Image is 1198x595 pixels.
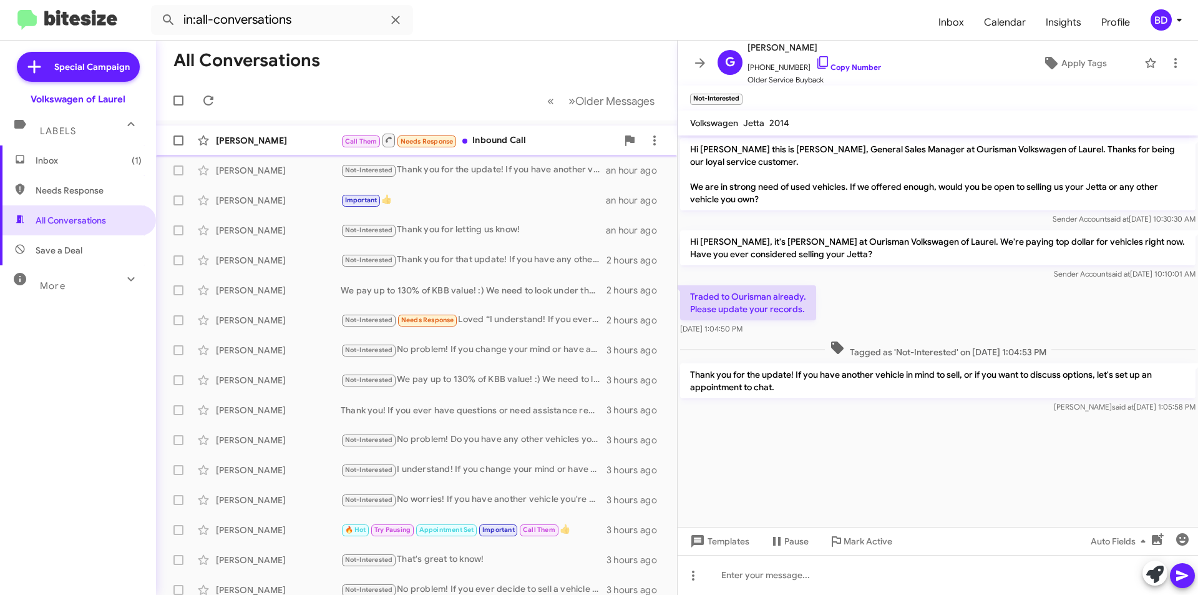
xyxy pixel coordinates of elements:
a: Inbox [928,4,974,41]
span: More [40,280,66,292]
div: [PERSON_NAME] [216,554,341,566]
span: Inbox [36,154,142,167]
nav: Page navigation example [540,88,662,114]
div: 2 hours ago [606,254,667,267]
span: Not-Interested [345,466,393,474]
span: Auto Fields [1091,530,1151,553]
button: Auto Fields [1081,530,1161,553]
small: Not-Interested [690,94,743,105]
span: G [725,52,735,72]
span: Special Campaign [54,61,130,73]
div: 3 hours ago [606,554,667,566]
span: Not-Interested [345,586,393,594]
span: « [547,93,554,109]
span: Appointment Set [419,526,474,534]
span: Needs Response [401,316,454,324]
span: Older Service Buyback [748,74,881,86]
div: Thank you for that update! If you have any other vehicles you're considering selling, we would be... [341,253,606,267]
span: Sender Account [DATE] 10:30:30 AM [1053,214,1196,224]
span: Pause [784,530,809,553]
a: Calendar [974,4,1036,41]
span: Sender Account [DATE] 10:10:01 AM [1054,269,1196,278]
div: [PERSON_NAME] [216,464,341,476]
a: Copy Number [816,62,881,72]
a: Profile [1091,4,1140,41]
div: [PERSON_NAME] [216,194,341,207]
span: said at [1112,402,1134,411]
span: Jetta [743,117,764,129]
span: 🔥 Hot [345,526,366,534]
span: (1) [132,154,142,167]
div: Loved “I understand! If you ever decide to sell in the future, feel free to reach out. Have a gre... [341,313,606,327]
div: Thank you! If you ever have questions or need assistance regarding your Touareg in the future, fe... [341,404,606,416]
span: Call Them [523,526,555,534]
span: All Conversations [36,214,106,227]
span: Labels [40,125,76,137]
button: Previous [540,88,562,114]
p: Hi [PERSON_NAME], it's [PERSON_NAME] at Ourisman Volkswagen of Laurel. We're paying top dollar fo... [680,230,1196,265]
div: [PERSON_NAME] [216,524,341,536]
div: [PERSON_NAME] [216,494,341,506]
span: Needs Response [401,137,454,145]
div: [PERSON_NAME] [216,254,341,267]
div: 2 hours ago [606,314,667,327]
span: Not-Interested [345,316,393,324]
div: [PERSON_NAME] [216,314,341,327]
span: » [568,93,575,109]
div: Volkswagen of Laurel [31,93,125,106]
span: Not-Interested [345,496,393,504]
div: BD [1151,9,1172,31]
span: [PHONE_NUMBER] [748,55,881,74]
span: Older Messages [575,94,655,108]
div: 2 hours ago [606,284,667,297]
div: We pay up to 130% of KBB value! :) We need to look under the hood to get you an exact number - so... [341,284,606,297]
a: Special Campaign [17,52,140,82]
div: 3 hours ago [606,494,667,506]
span: [DATE] 1:04:50 PM [680,324,743,333]
div: Thank you for the update! If you have another vehicle in mind to sell, or if you want to discuss ... [341,163,606,177]
div: [PERSON_NAME] [216,224,341,237]
span: Not-Interested [345,556,393,564]
p: Thank you for the update! If you have another vehicle in mind to sell, or if you want to discuss ... [680,363,1196,398]
div: 3 hours ago [606,404,667,416]
div: No problem! Do you have any other vehicles you might consider selling? Let’s discuss your options! [341,433,606,447]
div: an hour ago [606,224,667,237]
div: 👍 [341,193,606,207]
div: No problem! If you change your mind or have any questions in the future, feel free to reach out. ... [341,343,606,357]
span: Important [345,196,377,204]
div: an hour ago [606,164,667,177]
button: Next [561,88,662,114]
button: BD [1140,9,1184,31]
span: Tagged as 'Not-Interested' on [DATE] 1:04:53 PM [825,340,1051,358]
span: Apply Tags [1061,52,1107,74]
button: Pause [759,530,819,553]
span: Call Them [345,137,377,145]
div: [PERSON_NAME] [216,284,341,297]
a: Insights [1036,4,1091,41]
span: Mark Active [844,530,892,553]
span: [PERSON_NAME] [748,40,881,55]
div: [PERSON_NAME] [216,404,341,416]
div: Inbound Call [341,132,617,148]
div: [PERSON_NAME] [216,134,341,147]
h1: All Conversations [173,51,320,71]
div: 3 hours ago [606,464,667,476]
div: 3 hours ago [606,434,667,446]
span: [PERSON_NAME] [DATE] 1:05:58 PM [1054,402,1196,411]
span: Templates [688,530,749,553]
div: [PERSON_NAME] [216,344,341,357]
div: No worries! If you have another vehicle you're considering selling, I'd love to discuss it. Let m... [341,493,606,507]
span: Not-Interested [345,346,393,354]
span: Important [482,526,515,534]
span: Not-Interested [345,436,393,444]
div: 3 hours ago [606,374,667,386]
p: Hi [PERSON_NAME] this is [PERSON_NAME], General Sales Manager at Ourisman Volkswagen of Laurel. T... [680,138,1196,210]
span: said at [1107,214,1129,224]
span: said at [1108,269,1130,278]
span: Not-Interested [345,256,393,264]
span: Try Pausing [374,526,411,534]
div: [PERSON_NAME] [216,164,341,177]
